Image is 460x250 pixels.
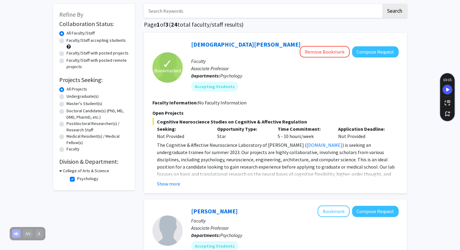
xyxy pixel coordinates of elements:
div: 5 - 10 hours/week [273,125,334,140]
button: Compose Request to Evangelia Chrysikou [352,46,399,58]
label: Psychology [77,176,98,182]
label: Doctoral Candidate(s) (PhD, MD, DMD, PharmD, etc.) [67,108,129,120]
label: Faculty [67,146,80,152]
p: Application Deadline: [338,125,390,133]
div: Not Provided [334,125,394,140]
label: Medical Resident(s) / Medical Fellow(s) [67,133,129,146]
label: Faculty/Staff accepting students [67,37,126,44]
label: Faculty/Staff with posted remote projects [67,57,129,70]
span: The Cognitive & Affective Neuroscience Laboratory of [PERSON_NAME] ( [157,142,307,148]
span: Refine By [59,11,83,18]
label: Master's Student(s) [67,100,102,107]
h2: Collaboration Status: [59,20,129,28]
button: Show more [157,180,180,187]
p: Associate Professor [191,224,399,232]
label: All Projects [67,86,87,92]
p: Seeking: [157,125,208,133]
button: Compose Request to John Medaglia [352,206,399,217]
mat-chip: Accepting Students [191,82,238,91]
button: Add John Medaglia to Bookmarks [318,206,350,217]
p: Faculty [191,58,399,65]
iframe: Chat [5,223,26,245]
h2: Projects Seeking: [59,76,129,84]
label: Postdoctoral Researcher(s) / Research Staff [67,120,129,133]
p: Time Commitment: [278,125,329,133]
label: All Faculty/Staff [67,30,95,36]
a: [DOMAIN_NAME] [307,142,342,148]
h2: Division & Department: [59,158,129,165]
p: Faculty [191,217,399,224]
span: Psychology [220,73,242,79]
p: Open Projects [152,109,399,117]
span: Cognitive Neuroscience Studies on Cognitive & Affective Regulation [152,118,399,125]
label: Faculty/Staff with posted projects [67,50,129,56]
b: Departments: [191,73,220,79]
label: Undergraduate(s) [67,93,99,100]
a: [PERSON_NAME] [191,207,238,215]
h1: Page of ( total faculty/staff results) [144,21,407,28]
h3: College of Arts & Science [63,168,109,174]
input: Search Keywords [144,4,381,18]
button: Search [382,4,407,18]
span: Bookmarked [154,67,181,74]
p: Opportunity Type: [217,125,269,133]
span: 24 [171,21,178,28]
span: ✓ [162,61,173,67]
p: Associate Professor [191,65,399,72]
div: Not Provided [157,133,208,140]
b: Faculty Information: [152,100,198,106]
span: 1 [157,21,160,28]
button: Remove Bookmark [300,46,350,58]
span: 3 [165,21,169,28]
div: Star [213,125,273,140]
span: Psychology [220,232,242,238]
b: Departments: [191,232,220,238]
span: No Faculty Information [198,100,246,106]
a: [DEMOGRAPHIC_DATA][PERSON_NAME] [191,41,301,48]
